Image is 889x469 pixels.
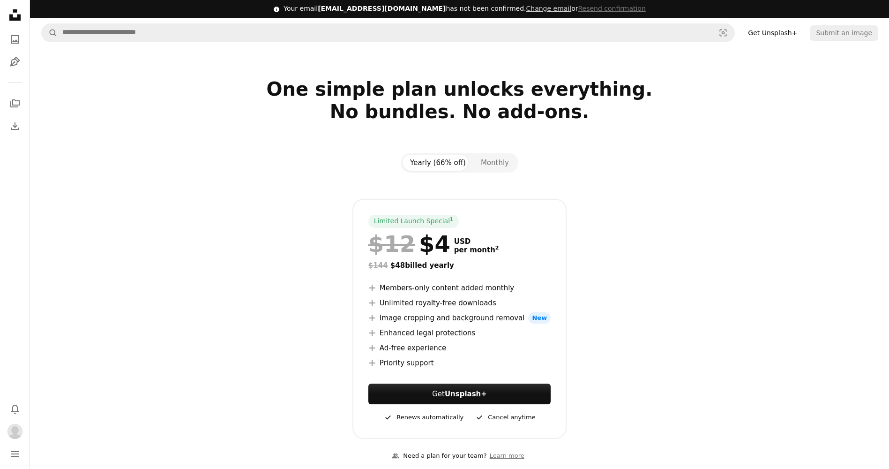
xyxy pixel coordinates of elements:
button: Resend confirmation [578,4,645,14]
div: Limited Launch Special [368,215,459,228]
div: Need a plan for your team? [392,451,486,461]
span: New [528,312,551,324]
sup: 2 [495,245,499,251]
strong: Unsplash+ [445,390,487,398]
a: Learn more [487,448,527,464]
span: $12 [368,232,415,256]
button: Search Unsplash [42,24,58,42]
div: Renews automatically [383,412,463,423]
button: Profile [6,422,24,441]
div: Cancel anytime [475,412,535,423]
span: or [526,5,645,12]
div: $48 billed yearly [368,260,551,271]
button: Yearly (66% off) [403,155,473,171]
a: GetUnsplash+ [368,384,551,404]
span: $144 [368,261,388,270]
img: Avatar of user goragod ter [7,424,22,439]
h2: One simple plan unlocks everything. No bundles. No add-ons. [158,78,762,145]
li: Enhanced legal protections [368,327,551,339]
a: Download History [6,117,24,136]
button: Notifications [6,400,24,418]
a: Collections [6,94,24,113]
a: Home — Unsplash [6,6,24,26]
li: Image cropping and background removal [368,312,551,324]
li: Ad-free experience [368,342,551,354]
span: per month [454,246,499,254]
a: Get Unsplash+ [742,25,803,40]
a: Photos [6,30,24,49]
button: Monthly [473,155,516,171]
span: USD [454,237,499,246]
li: Priority support [368,357,551,369]
sup: 1 [450,216,453,222]
div: $4 [368,232,450,256]
li: Unlimited royalty-free downloads [368,297,551,309]
a: Illustrations [6,53,24,71]
a: 2 [493,246,501,254]
a: Change email [526,5,571,12]
button: Menu [6,445,24,463]
button: Submit an image [810,25,878,40]
span: [EMAIL_ADDRESS][DOMAIN_NAME] [318,5,446,12]
form: Find visuals sitewide [41,23,735,42]
li: Members-only content added monthly [368,282,551,294]
a: 1 [448,217,455,226]
button: Visual search [712,24,734,42]
div: Your email has not been confirmed. [284,4,646,14]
